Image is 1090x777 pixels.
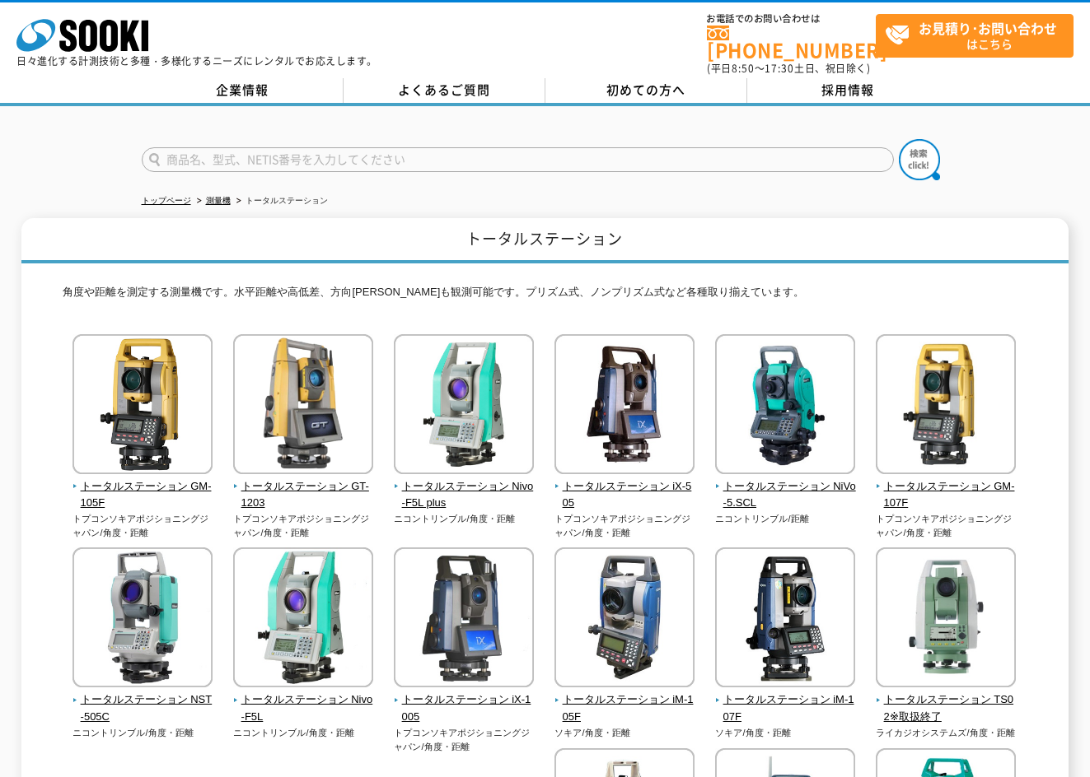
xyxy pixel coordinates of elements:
input: 商品名、型式、NETIS番号を入力してください [142,147,894,172]
img: btn_search.png [899,139,940,180]
a: トータルステーション TS02※取扱終了 [876,677,1017,726]
p: トプコンソキアポジショニングジャパン/角度・距離 [233,512,374,539]
p: ライカジオシステムズ/角度・距離 [876,726,1017,740]
span: 8:50 [732,61,755,76]
a: トータルステーション GM-105F [73,463,213,512]
span: トータルステーション NiVo-5.SCL [715,478,856,513]
p: ニコントリンブル/角度・距離 [73,726,213,740]
a: トータルステーション iX-1005 [394,677,535,726]
img: トータルステーション Nivo-F5L [233,547,373,691]
span: トータルステーション Nivo-F5L [233,691,374,726]
p: トプコンソキアポジショニングジャパン/角度・距離 [876,512,1017,539]
img: トータルステーション NiVo-5.SCL [715,334,855,478]
span: 初めての方へ [606,81,685,99]
p: ニコントリンブル/距離 [715,512,856,526]
li: トータルステーション [233,193,328,210]
a: トータルステーション Nivo-F5L [233,677,374,726]
p: ソキア/角度・距離 [554,726,695,740]
a: 企業情報 [142,78,344,103]
a: トータルステーション NiVo-5.SCL [715,463,856,512]
img: トータルステーション Nivo-F5L plus [394,334,534,478]
a: 初めての方へ [545,78,747,103]
span: (平日 ～ 土日、祝日除く) [707,61,870,76]
a: 測量機 [206,196,231,205]
p: 日々進化する計測技術と多種・多様化するニーズにレンタルでお応えします。 [16,56,377,66]
img: トータルステーション iX-1005 [394,547,534,691]
a: 採用情報 [747,78,949,103]
a: トータルステーション NST-505C [73,677,213,726]
a: トータルステーション iM-105F [554,677,695,726]
img: トータルステーション iM-107F [715,547,855,691]
span: トータルステーション GM-105F [73,478,213,513]
h1: トータルステーション [21,218,1068,263]
img: トータルステーション TS02※取扱終了 [876,547,1016,691]
span: トータルステーション iX-1005 [394,691,535,726]
a: トータルステーション Nivo-F5L plus [394,463,535,512]
img: トータルステーション NST-505C [73,547,213,691]
strong: お見積り･お問い合わせ [919,18,1057,38]
span: トータルステーション TS02※取扱終了 [876,691,1017,726]
a: よくあるご質問 [344,78,545,103]
span: トータルステーション Nivo-F5L plus [394,478,535,513]
p: トプコンソキアポジショニングジャパン/角度・距離 [554,512,695,539]
a: トップページ [142,196,191,205]
span: お電話でのお問い合わせは [707,14,876,24]
a: トータルステーション iM-107F [715,677,856,726]
span: はこちら [885,15,1073,56]
img: トータルステーション GM-105F [73,334,213,478]
span: トータルステーション GT-1203 [233,478,374,513]
span: 17:30 [765,61,794,76]
a: お見積り･お問い合わせはこちら [876,14,1074,58]
p: ソキア/角度・距離 [715,726,856,740]
p: ニコントリンブル/角度・距離 [233,726,374,740]
img: トータルステーション iM-105F [554,547,695,691]
span: トータルステーション iM-107F [715,691,856,726]
img: トータルステーション GM-107F [876,334,1016,478]
a: トータルステーション GT-1203 [233,463,374,512]
a: [PHONE_NUMBER] [707,26,876,59]
a: トータルステーション iX-505 [554,463,695,512]
p: 角度や距離を測定する測量機です。水平距離や高低差、方向[PERSON_NAME]も観測可能です。プリズム式、ノンプリズム式など各種取り揃えています。 [63,284,1027,309]
span: トータルステーション NST-505C [73,691,213,726]
p: トプコンソキアポジショニングジャパン/角度・距離 [73,512,213,539]
p: ニコントリンブル/角度・距離 [394,512,535,526]
img: トータルステーション GT-1203 [233,334,373,478]
span: トータルステーション iX-505 [554,478,695,513]
p: トプコンソキアポジショニングジャパン/角度・距離 [394,726,535,753]
span: トータルステーション iM-105F [554,691,695,726]
span: トータルステーション GM-107F [876,478,1017,513]
a: トータルステーション GM-107F [876,463,1017,512]
img: トータルステーション iX-505 [554,334,695,478]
